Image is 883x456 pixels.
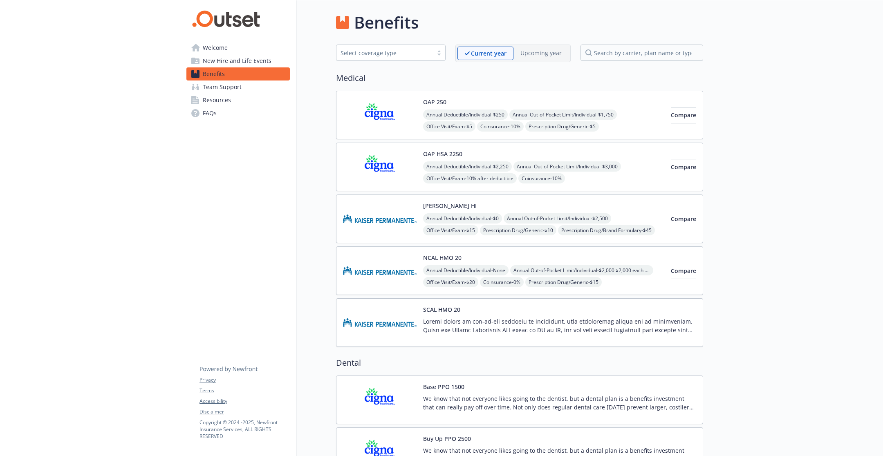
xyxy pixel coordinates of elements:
[471,49,506,58] p: Current year
[480,277,524,287] span: Coinsurance - 0%
[423,382,464,391] button: Base PPO 1500
[513,47,569,60] span: Upcoming year
[186,67,290,80] a: Benefits
[671,215,696,223] span: Compare
[199,419,289,440] p: Copyright © 2024 - 2025 , Newfront Insurance Services, ALL RIGHTS RESERVED
[186,41,290,54] a: Welcome
[203,94,231,107] span: Resources
[343,253,417,288] img: Kaiser Permanente Insurance Company carrier logo
[186,80,290,94] a: Team Support
[343,201,417,236] img: Kaiser Permanente of Hawaii carrier logo
[423,305,460,314] button: SCAL HMO 20
[423,225,478,235] span: Office Visit/Exam - $15
[423,98,446,106] button: OAP 250
[203,67,225,80] span: Benefits
[343,150,417,184] img: CIGNA carrier logo
[480,225,556,235] span: Prescription Drug/Generic - $10
[423,161,512,172] span: Annual Deductible/Individual - $2,250
[343,305,417,340] img: Kaiser Permanente Insurance Company carrier logo
[423,201,477,210] button: [PERSON_NAME] HI
[203,107,217,120] span: FAQs
[423,121,475,132] span: Office Visit/Exam - $5
[671,267,696,275] span: Compare
[423,434,471,443] button: Buy Up PPO 2500
[580,45,703,61] input: search by carrier, plan name or type
[671,107,696,123] button: Compare
[336,357,703,369] h2: Dental
[199,398,289,405] a: Accessibility
[343,98,417,132] img: CIGNA carrier logo
[423,394,696,411] p: We know that not everyone likes going to the dentist, but a dental plan is a benefits investment ...
[520,49,562,57] p: Upcoming year
[423,277,478,287] span: Office Visit/Exam - $20
[525,277,602,287] span: Prescription Drug/Generic - $15
[477,121,524,132] span: Coinsurance - 10%
[513,161,621,172] span: Annual Out-of-Pocket Limit/Individual - $3,000
[510,265,653,275] span: Annual Out-of-Pocket Limit/Individual - $2,000 $2,000 each member in a family
[423,265,509,275] span: Annual Deductible/Individual - None
[504,213,611,224] span: Annual Out-of-Pocket Limit/Individual - $2,500
[423,317,696,334] p: Loremi dolors am con-ad-eli seddoeiu te incididunt, utla etdoloremag aliqua eni ad minimveniam. Q...
[341,49,429,57] div: Select coverage type
[423,173,517,183] span: Office Visit/Exam - 10% after deductible
[525,121,599,132] span: Prescription Drug/Generic - $5
[423,213,502,224] span: Annual Deductible/Individual - $0
[199,408,289,416] a: Disclaimer
[671,159,696,175] button: Compare
[509,110,617,120] span: Annual Out-of-Pocket Limit/Individual - $1,750
[423,150,462,158] button: OAP HSA 2250
[203,41,228,54] span: Welcome
[186,107,290,120] a: FAQs
[199,387,289,394] a: Terms
[558,225,655,235] span: Prescription Drug/Brand Formulary - $45
[671,163,696,171] span: Compare
[671,111,696,119] span: Compare
[199,376,289,384] a: Privacy
[186,54,290,67] a: New Hire and Life Events
[671,263,696,279] button: Compare
[343,382,417,417] img: CIGNA carrier logo
[423,110,508,120] span: Annual Deductible/Individual - $250
[203,80,242,94] span: Team Support
[518,173,565,183] span: Coinsurance - 10%
[423,253,462,262] button: NCAL HMO 20
[336,72,703,84] h2: Medical
[203,54,271,67] span: New Hire and Life Events
[354,10,419,35] h1: Benefits
[671,211,696,227] button: Compare
[186,94,290,107] a: Resources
